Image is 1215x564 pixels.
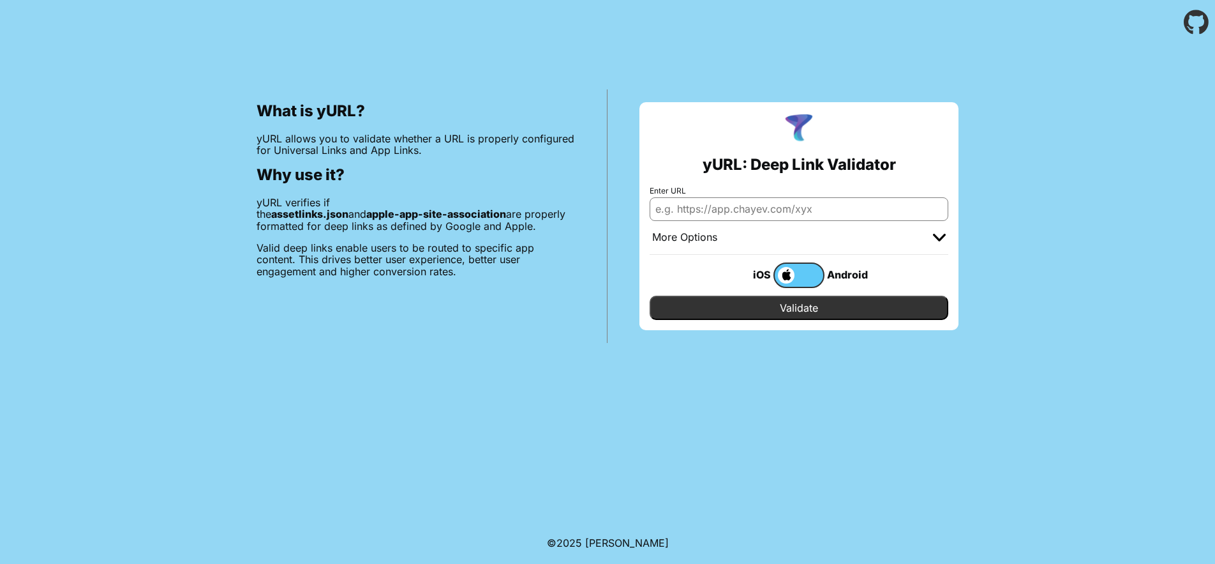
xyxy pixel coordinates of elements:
span: 2025 [556,537,582,549]
h2: yURL: Deep Link Validator [703,156,896,174]
label: Enter URL [650,187,948,195]
div: More Options [652,231,717,244]
p: yURL allows you to validate whether a URL is properly configured for Universal Links and App Links. [257,133,575,156]
h2: What is yURL? [257,102,575,120]
b: assetlinks.json [271,208,348,220]
footer: © [547,522,669,564]
img: chevron [933,234,946,241]
input: Validate [650,296,948,320]
input: e.g. https://app.chayev.com/xyx [650,197,948,220]
div: Android [824,266,876,283]
b: apple-app-site-association [366,208,506,220]
a: Michael Ibragimchayev's Personal Site [585,537,669,549]
p: Valid deep links enable users to be routed to specific app content. This drives better user exper... [257,242,575,277]
img: yURL Logo [782,112,816,146]
h2: Why use it? [257,166,575,184]
div: iOS [722,266,773,283]
p: yURL verifies if the and are properly formatted for deep links as defined by Google and Apple. [257,197,575,232]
